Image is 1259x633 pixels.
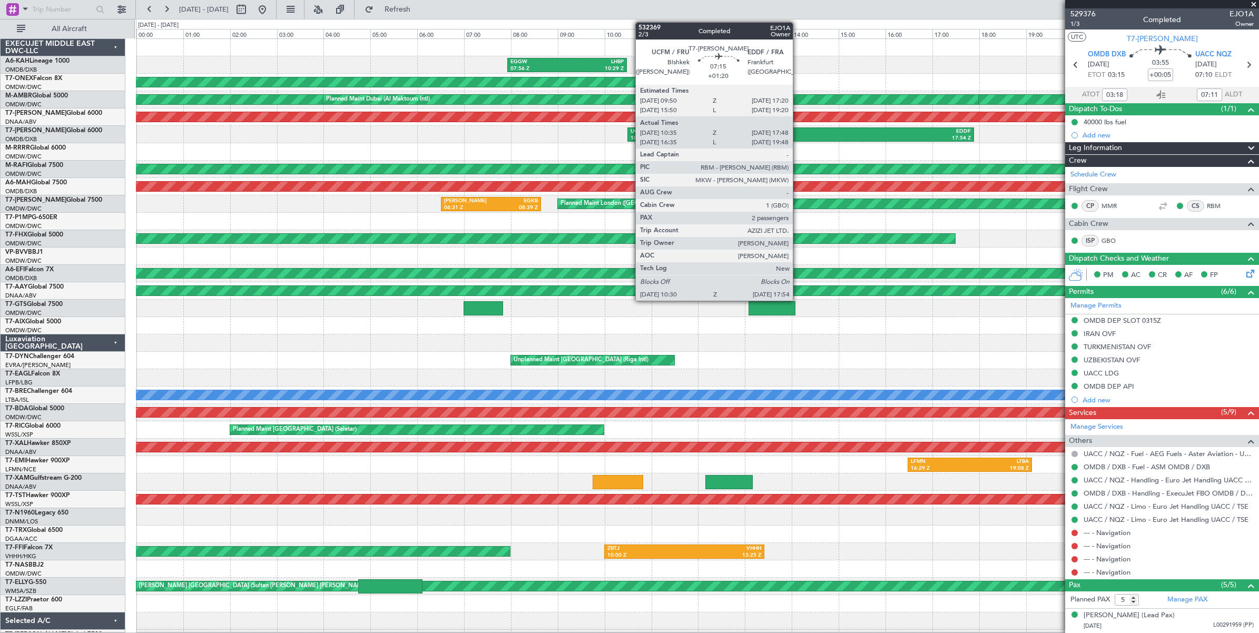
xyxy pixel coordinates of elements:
a: MMR [1101,201,1125,211]
a: DNMM/LOS [5,518,38,526]
a: OMDW/DWC [5,570,42,578]
div: EDDF [801,128,971,135]
a: T7-AIXGlobal 5000 [5,319,61,325]
span: T7-EMI [5,458,26,464]
a: EGLF/FAB [5,605,33,612]
a: OMDB/DXB [5,187,37,195]
span: [DATE] [1088,60,1109,70]
span: T7-[PERSON_NAME] [1127,33,1198,44]
button: Refresh [360,1,423,18]
span: [DATE] [1195,60,1217,70]
a: M-RAFIGlobal 7500 [5,162,63,169]
span: UACC NQZ [1195,50,1232,60]
a: M-AMBRGlobal 5000 [5,93,68,99]
span: Others [1069,435,1092,447]
a: DNAA/ABV [5,292,36,300]
span: Permits [1069,286,1094,298]
span: T7-TST [5,492,26,499]
div: Completed [1143,14,1181,25]
div: Planned Maint London ([GEOGRAPHIC_DATA]) [560,196,686,212]
input: Trip Number [32,2,93,17]
div: 10:29 Z [567,65,624,73]
div: VHHH [684,545,761,552]
div: 08:00 [511,29,558,38]
a: A6-EFIFalcon 7X [5,266,54,273]
div: 16:00 [886,29,932,38]
div: [DATE] - [DATE] [138,21,179,30]
span: T7-AAY [5,284,28,290]
span: AC [1131,270,1140,281]
button: UTC [1068,32,1086,42]
a: OMDB/DXB [5,135,37,143]
div: 11:00 [652,29,699,38]
a: OMDB / DXB - Fuel - ASM OMDB / DXB [1084,462,1210,471]
span: L00291959 (PP) [1213,621,1254,630]
a: LFPB/LBG [5,379,33,387]
a: OMDB/DXB [5,274,37,282]
span: T7-TRX [5,527,27,533]
a: VP-BVVBBJ1 [5,249,43,255]
span: OMDB DXB [1088,50,1126,60]
div: 08:39 Z [491,204,538,212]
a: T7-DYNChallenger 604 [5,353,74,360]
span: T7-P1MP [5,214,32,221]
div: UZBEKISTAN OVF [1084,355,1140,364]
span: M-RRRR [5,145,30,151]
span: [DATE] - [DATE] [179,5,229,14]
span: Refresh [376,6,420,13]
span: T7-[PERSON_NAME] [5,110,66,116]
span: T7-[PERSON_NAME] [5,197,66,203]
a: T7-RICGlobal 6000 [5,423,61,429]
a: T7-EMIHawker 900XP [5,458,70,464]
span: EJO1A [1230,8,1254,19]
span: A6-KAH [5,58,29,64]
a: OMDW/DWC [5,257,42,265]
a: T7-EAGLFalcon 8X [5,371,60,377]
a: Manage PAX [1167,595,1207,605]
a: OMDW/DWC [5,205,42,213]
span: [DATE] [1084,622,1101,630]
div: UACC LDG [1084,369,1119,378]
div: 17:00 [932,29,979,38]
a: LFMN/NCE [5,466,36,473]
a: OMDW/DWC [5,309,42,317]
a: T7-N1960Legacy 650 [5,510,68,516]
a: OMDW/DWC [5,222,42,230]
div: 15:00 [839,29,886,38]
span: Leg Information [1069,142,1122,154]
span: T7-N1960 [5,510,35,516]
button: All Aircraft [12,21,114,37]
div: 07:00 [464,29,511,38]
a: M-RRRRGlobal 6000 [5,145,66,151]
a: OMDW/DWC [5,327,42,334]
span: 529376 [1070,8,1096,19]
span: ETOT [1088,70,1105,81]
div: LFMN [911,458,970,466]
a: WMSA/SZB [5,587,36,595]
a: T7-NASBBJ2 [5,562,44,568]
div: UCFM [631,128,801,135]
div: 16:29 Z [911,465,970,472]
div: 10:30 Z [631,135,801,142]
span: (5/9) [1221,407,1236,418]
span: 07:10 [1195,70,1212,81]
a: T7-[PERSON_NAME]Global 6000 [5,110,102,116]
a: T7-XALHawker 850XP [5,440,71,447]
a: T7-[PERSON_NAME]Global 6000 [5,127,102,134]
a: --- - Navigation [1084,568,1130,577]
span: VP-BVV [5,249,28,255]
div: 18:00 [979,29,1026,38]
a: UACC / NQZ - Handling - Euro Jet Handling UACC / TSE [1084,476,1254,484]
div: CP [1081,200,1099,212]
div: 10:00 Z [607,552,684,559]
a: T7-AAYGlobal 7500 [5,284,64,290]
a: T7-BREChallenger 604 [5,388,72,394]
span: T7-GTS [5,301,27,308]
div: OMDB DEP API [1084,382,1134,391]
a: T7-TSTHawker 900XP [5,492,70,499]
a: OMDW/DWC [5,413,42,421]
span: A6-EFI [5,266,25,273]
a: DNAA/ABV [5,118,36,126]
span: A6-MAH [5,180,31,186]
div: EGGW [510,58,567,66]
